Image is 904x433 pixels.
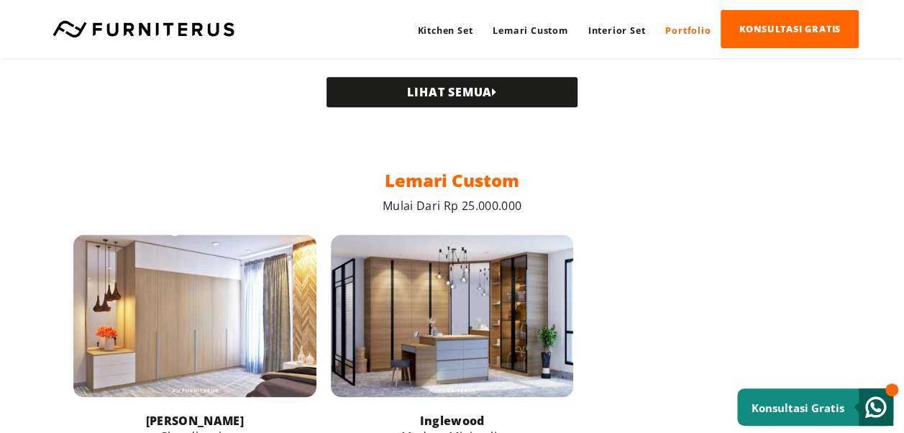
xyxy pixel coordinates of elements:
p: Mulai Dari Rp 25.000.000 [73,198,831,214]
small: Konsultasi Gratis [752,401,844,415]
p: [PERSON_NAME] [73,413,316,429]
a: LIHAT SEMUA [327,77,577,107]
p: Inglewood [331,413,574,429]
a: Lemari Custom [483,12,577,50]
a: Kitchen Set [407,12,483,50]
a: KONSULTASI GRATIS [721,10,859,48]
a: Konsultasi Gratis [737,388,893,426]
a: Portfolio [655,12,721,50]
h2: Lemari Custom [73,168,831,192]
a: Interior Set [578,12,656,50]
